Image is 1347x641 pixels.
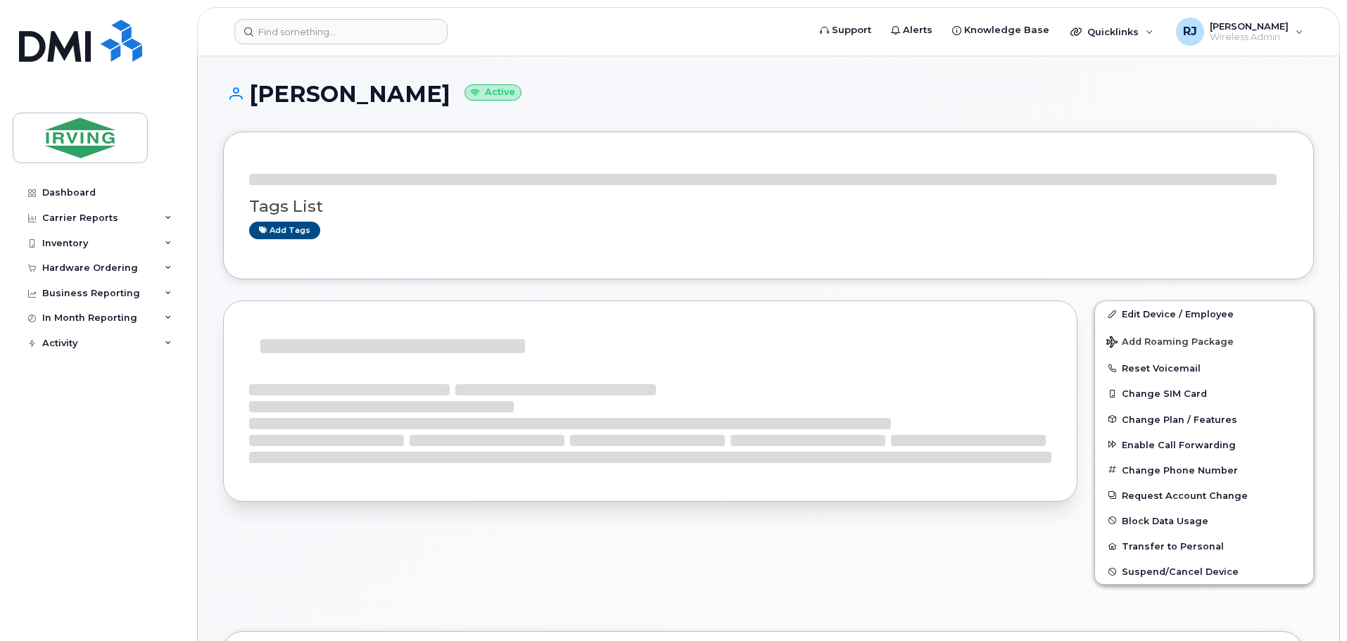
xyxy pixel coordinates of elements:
[1106,336,1234,350] span: Add Roaming Package
[1095,457,1313,483] button: Change Phone Number
[1095,533,1313,559] button: Transfer to Personal
[1095,407,1313,432] button: Change Plan / Features
[1095,326,1313,355] button: Add Roaming Package
[1095,381,1313,406] button: Change SIM Card
[223,82,1314,106] h1: [PERSON_NAME]
[1095,508,1313,533] button: Block Data Usage
[1095,355,1313,381] button: Reset Voicemail
[1095,432,1313,457] button: Enable Call Forwarding
[1122,439,1236,450] span: Enable Call Forwarding
[1095,483,1313,508] button: Request Account Change
[249,222,320,239] a: Add tags
[464,84,521,101] small: Active
[1095,559,1313,584] button: Suspend/Cancel Device
[249,198,1288,215] h3: Tags List
[1095,301,1313,326] a: Edit Device / Employee
[1122,414,1237,424] span: Change Plan / Features
[1122,566,1239,577] span: Suspend/Cancel Device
